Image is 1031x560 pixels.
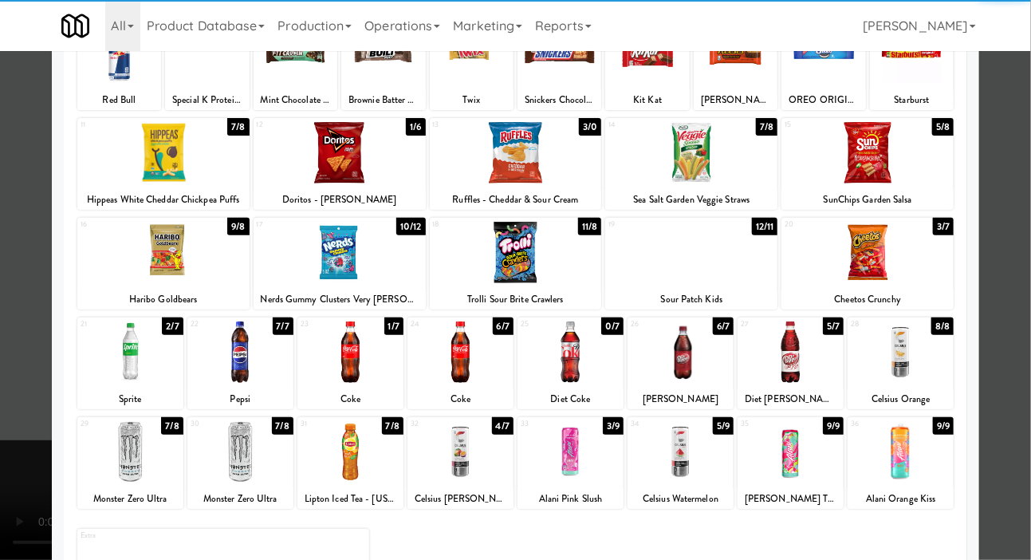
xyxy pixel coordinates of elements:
div: Red Bull [77,90,161,110]
div: 13 [433,118,516,132]
div: Alani Orange Kiss [850,489,951,509]
div: 912/13OREO ORIGINAL COOKIES 2.4 OZ [781,18,865,110]
div: 147/8Sea Salt Garden Veggie Straws [605,118,777,210]
div: Hippeas White Cheddar Chickpea Puffs [77,190,250,210]
div: 35 [741,417,791,431]
div: Monster Zero Ultra [80,489,181,509]
div: 246/7Coke [407,317,514,409]
div: Extra [81,529,223,542]
div: Monster Zero Ultra [77,489,183,509]
div: Lipton Iced Tea - [US_STATE][PERSON_NAME] [300,489,401,509]
div: Sprite [77,389,183,409]
div: Haribo Goldbears [80,290,247,310]
div: 1912/11Sour Patch Kids [605,218,777,310]
div: 7/8 [756,118,777,136]
div: [PERSON_NAME] Twist [740,489,841,509]
div: Kit Kat [605,90,689,110]
div: [PERSON_NAME] Peanut Butter Cups [696,90,775,110]
div: Celsius Watermelon [628,489,734,509]
div: Monster Zero Ultra [190,489,291,509]
div: 8/8 [931,317,954,335]
div: 250/7Diet Coke [517,317,624,409]
div: 2/7 [162,317,183,335]
div: 12/11 [752,218,778,235]
div: 12 [257,118,340,132]
div: 16 [81,218,163,231]
div: 10/12 [396,218,426,235]
div: 359/9[PERSON_NAME] Twist [738,417,844,509]
div: [PERSON_NAME] [630,389,731,409]
div: Twix [432,90,511,110]
div: Sea Salt Garden Veggie Straws [605,190,777,210]
div: 121/6Doritos - [PERSON_NAME] [254,118,426,210]
div: Kit Kat [608,90,687,110]
div: 19 [608,218,691,231]
div: Special K Protein Bars - Strawberry [167,90,246,110]
div: 369/9Alani Orange Kiss [848,417,954,509]
div: Twix [430,90,514,110]
div: Celsius [PERSON_NAME] [407,489,514,509]
div: Celsius Orange [848,389,954,409]
div: Lipton Iced Tea - [US_STATE][PERSON_NAME] [297,489,403,509]
img: Micromart [61,12,89,40]
div: OREO ORIGINAL COOKIES 2.4 OZ [784,90,863,110]
div: Ruffles - Cheddar & Sour Cream [432,190,600,210]
div: 7/8 [227,118,249,136]
div: 155/8SunChips Garden Salsa [781,118,954,210]
div: 29 [81,417,131,431]
div: 1710/12Nerds Gummy Clusters Very [PERSON_NAME] [254,218,426,310]
div: 20 [785,218,868,231]
div: OREO ORIGINAL COOKIES 2.4 OZ [781,90,865,110]
div: 1811/8Trolli Sour Brite Crawlers [430,218,602,310]
div: Diet Coke [520,389,621,409]
div: Nerds Gummy Clusters Very [PERSON_NAME] [254,290,426,310]
div: Starburst [870,90,954,110]
div: 3/7 [933,218,954,235]
div: 31 [301,417,351,431]
div: Diet [PERSON_NAME] [738,389,844,409]
div: 0/7 [601,317,624,335]
div: Sour Patch Kids [608,290,775,310]
div: 9/8 [227,218,249,235]
div: Brownie Batter Protein Bar, Built Puff [341,90,425,110]
div: 21 [81,317,131,331]
div: Ruffles - Cheddar & Sour Cream [430,190,602,210]
div: 15 [785,118,868,132]
div: Nerds Gummy Clusters Very [PERSON_NAME] [256,290,423,310]
div: 17 [257,218,340,231]
div: 7/8 [382,417,403,435]
div: 212/7Sprite [77,317,183,409]
div: 215/15Special K Protein Bars - Strawberry [165,18,249,110]
div: Haribo Goldbears [77,290,250,310]
div: 33 [521,417,571,431]
div: 231/7Coke [297,317,403,409]
div: Cheetos Crunchy [781,290,954,310]
div: 1013/15Starburst [870,18,954,110]
div: Coke [407,389,514,409]
div: 227/7Pepsi [187,317,293,409]
div: Alani Pink Slush [520,489,621,509]
div: 317/8Lipton Iced Tea - [US_STATE][PERSON_NAME] [297,417,403,509]
div: 6/7 [713,317,734,335]
div: Trolli Sour Brite Crawlers [432,290,600,310]
div: 18 [433,218,516,231]
div: 9/9 [933,417,954,435]
div: 6/7 [493,317,514,335]
div: 26 [631,317,681,331]
div: 333/9Alani Pink Slush [517,417,624,509]
div: [PERSON_NAME] Twist [738,489,844,509]
div: 1/7 [384,317,403,335]
div: 345/9Celsius Watermelon [628,417,734,509]
div: 5/8 [932,118,954,136]
div: 3/9 [603,417,624,435]
div: 24 [411,317,461,331]
div: 3/0 [579,118,601,136]
div: Brownie Batter Protein Bar, Built Puff [344,90,423,110]
div: Celsius [PERSON_NAME] [410,489,511,509]
div: 23 [301,317,351,331]
div: Hippeas White Cheddar Chickpea Puffs [80,190,247,210]
div: 58/16Twix [430,18,514,110]
div: Pepsi [187,389,293,409]
div: 169/8Haribo Goldbears [77,218,250,310]
div: Coke [297,389,403,409]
